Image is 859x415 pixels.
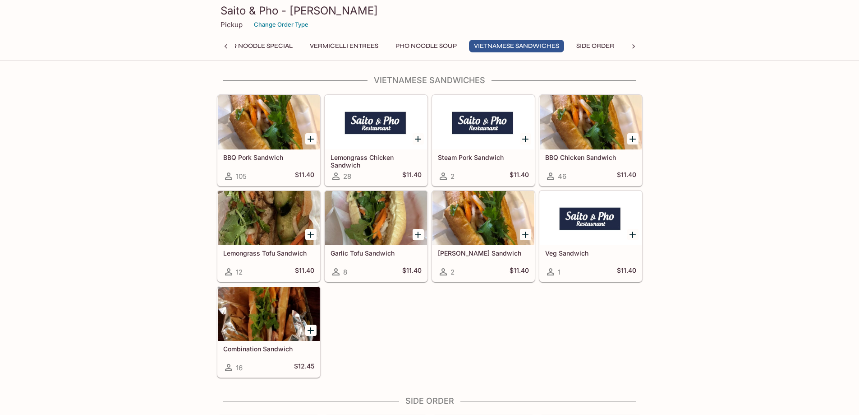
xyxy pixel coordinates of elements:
[617,171,636,182] h5: $11.40
[390,40,462,52] button: Pho Noodle Soup
[540,191,642,245] div: Veg Sandwich
[236,268,243,276] span: 12
[438,154,529,161] h5: Steam Pork Sandwich
[469,40,564,52] button: Vietnamese Sandwiches
[558,268,560,276] span: 1
[223,345,314,353] h5: Combination Sandwich
[545,154,636,161] h5: BBQ Chicken Sandwich
[520,229,531,240] button: Add Pâté Sandwich
[413,229,424,240] button: Add Garlic Tofu Sandwich
[627,133,639,145] button: Add BBQ Chicken Sandwich
[432,95,534,149] div: Steam Pork Sandwich
[331,154,422,168] h5: Lemongrass Chicken Sandwich
[539,191,642,282] a: Veg Sandwich1$11.40
[305,133,317,145] button: Add BBQ Pork Sandwich
[325,191,427,282] a: Garlic Tofu Sandwich8$11.40
[218,287,320,341] div: Combination Sandwich
[325,191,427,245] div: Garlic Tofu Sandwich
[223,249,314,257] h5: Lemongrass Tofu Sandwich
[539,95,642,186] a: BBQ Chicken Sandwich46$11.40
[325,95,427,149] div: Lemongrass Chicken Sandwich
[402,266,422,277] h5: $11.40
[402,171,422,182] h5: $11.40
[343,268,347,276] span: 8
[250,18,312,32] button: Change Order Type
[540,95,642,149] div: BBQ Chicken Sandwich
[217,396,643,406] h4: Side Order
[450,268,455,276] span: 2
[432,95,535,186] a: Steam Pork Sandwich2$11.40
[432,191,534,245] div: Pâté Sandwich
[217,286,320,378] a: Combination Sandwich16$12.45
[220,20,243,29] p: Pickup
[438,249,529,257] h5: [PERSON_NAME] Sandwich
[218,95,320,149] div: BBQ Pork Sandwich
[236,172,247,181] span: 105
[305,229,317,240] button: Add Lemongrass Tofu Sandwich
[305,40,383,52] button: Vermicelli Entrees
[217,191,320,282] a: Lemongrass Tofu Sandwich12$11.40
[510,266,529,277] h5: $11.40
[510,171,529,182] h5: $11.40
[217,95,320,186] a: BBQ Pork Sandwich105$11.40
[450,172,455,181] span: 2
[413,133,424,145] button: Add Lemongrass Chicken Sandwich
[325,95,427,186] a: Lemongrass Chicken Sandwich28$11.40
[223,154,314,161] h5: BBQ Pork Sandwich
[627,229,639,240] button: Add Veg Sandwich
[545,249,636,257] h5: Veg Sandwich
[212,40,298,52] button: Don & Noodle Special
[218,191,320,245] div: Lemongrass Tofu Sandwich
[295,171,314,182] h5: $11.40
[295,266,314,277] h5: $11.40
[432,191,535,282] a: [PERSON_NAME] Sandwich2$11.40
[558,172,566,181] span: 46
[305,325,317,336] button: Add Combination Sandwich
[217,75,643,85] h4: Vietnamese Sandwiches
[220,4,639,18] h3: Saito & Pho - [PERSON_NAME]
[331,249,422,257] h5: Garlic Tofu Sandwich
[294,362,314,373] h5: $12.45
[571,40,619,52] button: Side Order
[236,364,243,372] span: 16
[617,266,636,277] h5: $11.40
[343,172,351,181] span: 28
[520,133,531,145] button: Add Steam Pork Sandwich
